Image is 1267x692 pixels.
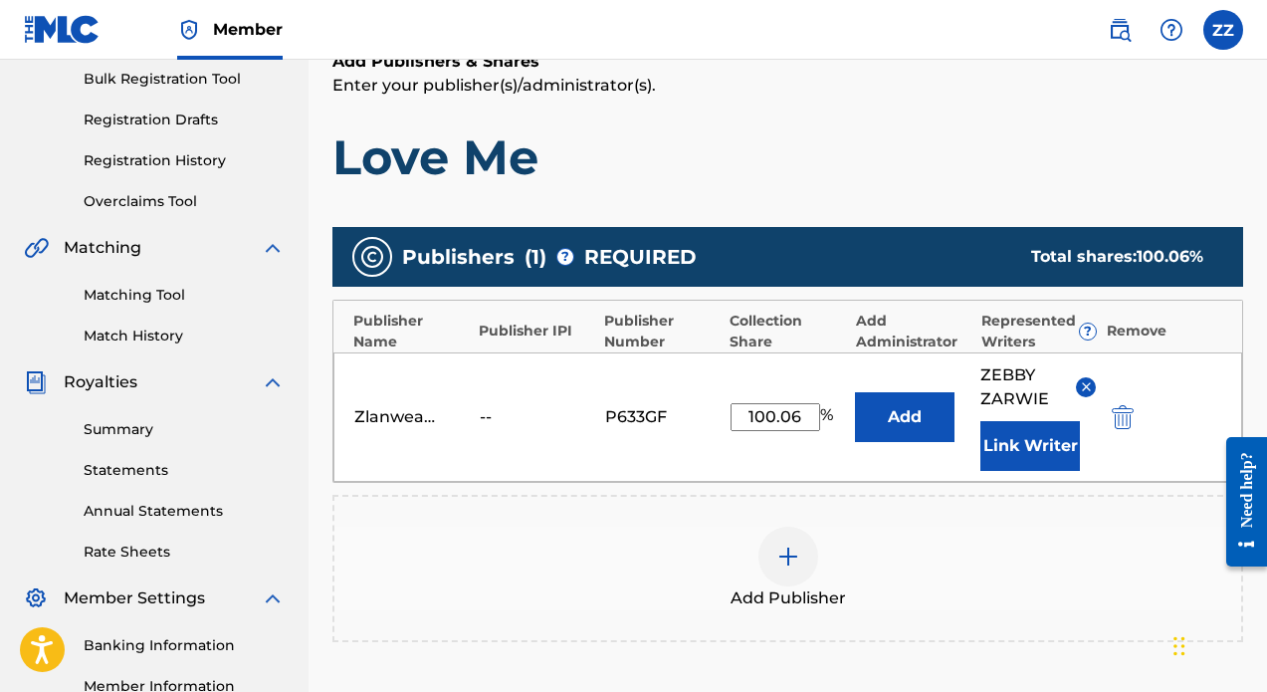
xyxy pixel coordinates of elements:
[24,15,101,44] img: MLC Logo
[24,236,49,260] img: Matching
[1173,616,1185,676] div: Drag
[64,370,137,394] span: Royalties
[64,236,141,260] span: Matching
[604,311,720,352] div: Publisher Number
[84,285,285,306] a: Matching Tool
[1203,10,1243,50] div: User Menu
[820,403,838,431] span: %
[84,69,285,90] a: Bulk Registration Tool
[856,311,971,352] div: Add Administrator
[730,311,845,352] div: Collection Share
[84,542,285,563] a: Rate Sheets
[1167,596,1267,692] iframe: Chat Widget
[1079,379,1094,394] img: remove-from-list-button
[402,242,515,272] span: Publishers
[557,249,573,265] span: ?
[84,419,285,440] a: Summary
[24,586,48,610] img: Member Settings
[1107,321,1222,342] div: Remove
[1137,247,1203,266] span: 100.06 %
[360,245,384,269] img: publishers
[353,311,469,352] div: Publisher Name
[177,18,201,42] img: Top Rightsholder
[84,460,285,481] a: Statements
[981,311,1097,352] div: Represented Writers
[84,326,285,346] a: Match History
[332,127,1243,187] h1: Love Me
[1112,405,1134,429] img: 12a2ab48e56ec057fbd8.svg
[855,392,954,442] button: Add
[731,586,846,610] span: Add Publisher
[261,370,285,394] img: expand
[84,191,285,212] a: Overclaims Tool
[584,242,697,272] span: REQUIRED
[84,635,285,656] a: Banking Information
[1108,18,1132,42] img: search
[1152,10,1191,50] div: Help
[479,321,594,342] div: Publisher IPI
[776,545,800,569] img: add
[84,501,285,522] a: Annual Statements
[84,150,285,171] a: Registration History
[24,370,48,394] img: Royalties
[261,586,285,610] img: expand
[332,74,1243,98] p: Enter your publisher(s)/administrator(s).
[84,110,285,130] a: Registration Drafts
[1160,18,1183,42] img: help
[1211,417,1267,587] iframe: Resource Center
[213,18,283,41] span: Member
[980,363,1061,411] span: ZEBBY ZARWIE
[1080,324,1096,340] span: ?
[332,50,1243,74] h6: Add Publishers & Shares
[64,586,205,610] span: Member Settings
[261,236,285,260] img: expand
[1031,245,1203,269] div: Total shares:
[980,421,1080,471] button: Link Writer
[1100,10,1140,50] a: Public Search
[525,242,546,272] span: ( 1 )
